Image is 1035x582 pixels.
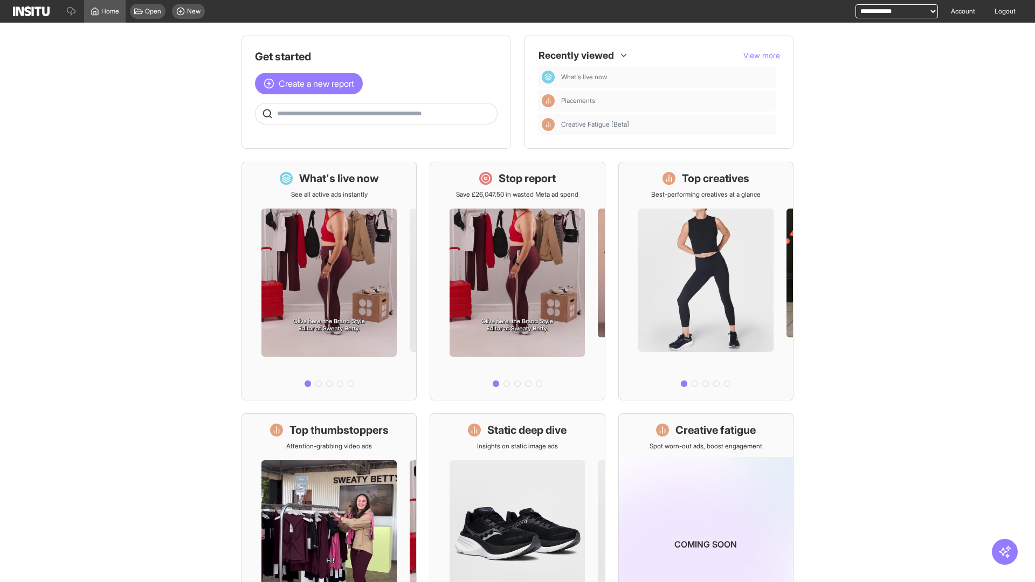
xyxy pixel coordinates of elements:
[743,50,780,61] button: View more
[487,422,567,438] h1: Static deep dive
[561,73,607,81] span: What's live now
[651,190,761,199] p: Best-performing creatives at a glance
[13,6,50,16] img: Logo
[241,162,417,400] a: What's live nowSee all active ads instantly
[499,171,556,186] h1: Stop report
[255,49,498,64] h1: Get started
[430,162,605,400] a: Stop reportSave £26,047.50 in wasted Meta ad spend
[682,171,749,186] h1: Top creatives
[542,94,555,107] div: Insights
[743,51,780,60] span: View more
[145,7,161,16] span: Open
[561,120,771,129] span: Creative Fatigue [Beta]
[618,162,793,400] a: Top creativesBest-performing creatives at a glance
[291,190,368,199] p: See all active ads instantly
[286,442,372,451] p: Attention-grabbing video ads
[289,422,389,438] h1: Top thumbstoppers
[561,73,771,81] span: What's live now
[456,190,578,199] p: Save £26,047.50 in wasted Meta ad spend
[561,120,629,129] span: Creative Fatigue [Beta]
[561,96,595,105] span: Placements
[101,7,119,16] span: Home
[542,71,555,84] div: Dashboard
[187,7,201,16] span: New
[299,171,379,186] h1: What's live now
[279,77,354,90] span: Create a new report
[477,442,558,451] p: Insights on static image ads
[561,96,771,105] span: Placements
[542,118,555,131] div: Insights
[255,73,363,94] button: Create a new report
